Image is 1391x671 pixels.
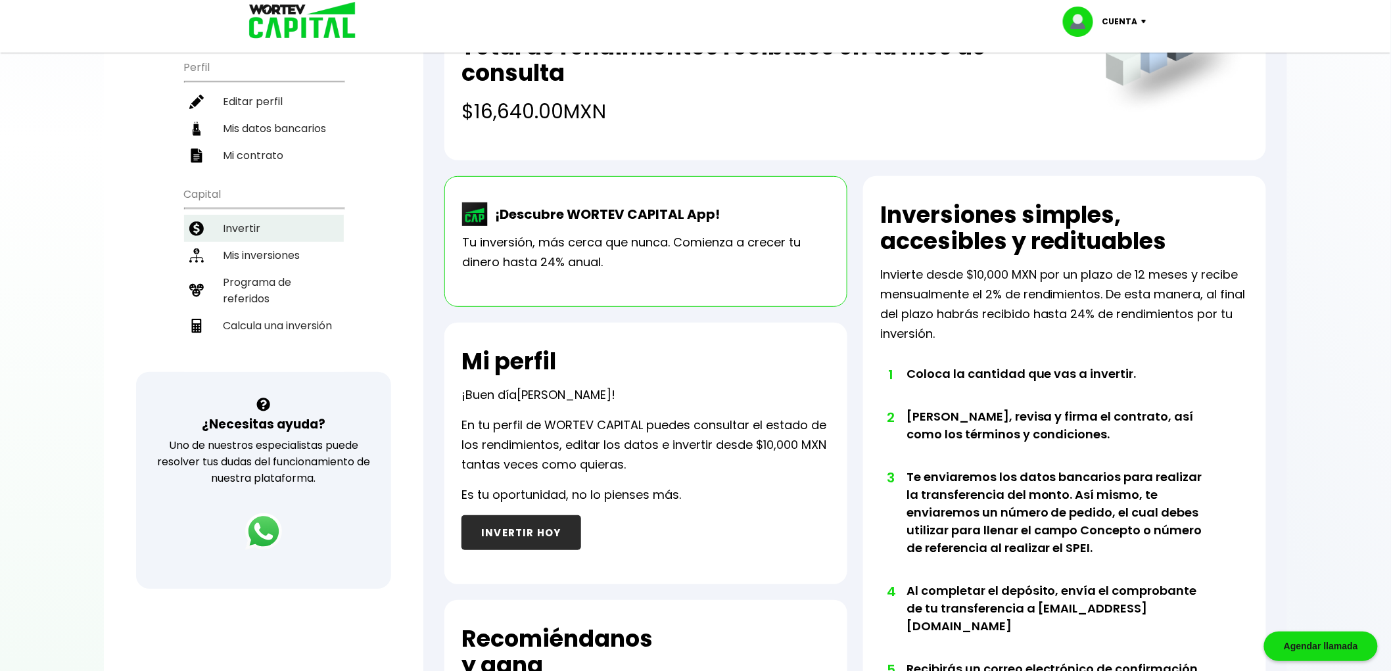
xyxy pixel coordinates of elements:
[461,385,615,405] p: ¡Buen día !
[189,283,204,298] img: recomiendanos-icon.9b8e9327.svg
[461,515,581,550] button: INVERTIR HOY
[907,365,1212,407] li: Coloca la cantidad que vas a invertir.
[887,407,893,427] span: 2
[184,179,344,372] ul: Capital
[189,319,204,333] img: calculadora-icon.17d418c4.svg
[189,149,204,163] img: contrato-icon.f2db500c.svg
[887,468,893,488] span: 3
[462,233,830,272] p: Tu inversión, más cerca que nunca. Comienza a crecer tu dinero hasta 24% anual.
[461,97,1079,126] h4: $16,640.00 MXN
[184,269,344,312] a: Programa de referidos
[189,221,204,236] img: invertir-icon.b3b967d7.svg
[461,34,1079,86] h2: Total de rendimientos recibidos en tu mes de consulta
[184,312,344,339] a: Calcula una inversión
[184,142,344,169] a: Mi contrato
[184,115,344,142] a: Mis datos bancarios
[1138,20,1156,24] img: icon-down
[461,485,681,505] p: Es tu oportunidad, no lo pienses más.
[202,415,325,434] h3: ¿Necesitas ayuda?
[488,204,720,224] p: ¡Descubre WORTEV CAPITAL App!
[189,248,204,263] img: inversiones-icon.6695dc30.svg
[184,88,344,115] a: Editar perfil
[887,582,893,601] span: 4
[189,122,204,136] img: datos-icon.10cf9172.svg
[907,407,1212,468] li: [PERSON_NAME], revisa y firma el contrato, así como los términos y condiciones.
[184,215,344,242] a: Invertir
[517,386,611,403] span: [PERSON_NAME]
[1264,632,1378,661] div: Agendar llamada
[907,468,1212,582] li: Te enviaremos los datos bancarios para realizar la transferencia del monto. Así mismo, te enviare...
[461,348,556,375] h2: Mi perfil
[880,265,1249,344] p: Invierte desde $10,000 MXN por un plazo de 12 meses y recibe mensualmente el 2% de rendimientos. ...
[1063,7,1102,37] img: profile-image
[461,415,830,474] p: En tu perfil de WORTEV CAPITAL puedes consultar el estado de los rendimientos, editar los datos e...
[462,202,488,226] img: wortev-capital-app-icon
[184,242,344,269] a: Mis inversiones
[1102,12,1138,32] p: Cuenta
[184,53,344,169] ul: Perfil
[887,365,893,384] span: 1
[907,582,1212,660] li: Al completar el depósito, envía el comprobante de tu transferencia a [EMAIL_ADDRESS][DOMAIN_NAME]
[189,95,204,109] img: editar-icon.952d3147.svg
[153,437,375,486] p: Uno de nuestros especialistas puede resolver tus dudas del funcionamiento de nuestra plataforma.
[880,202,1249,254] h2: Inversiones simples, accesibles y redituables
[245,513,282,550] img: logos_whatsapp-icon.242b2217.svg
